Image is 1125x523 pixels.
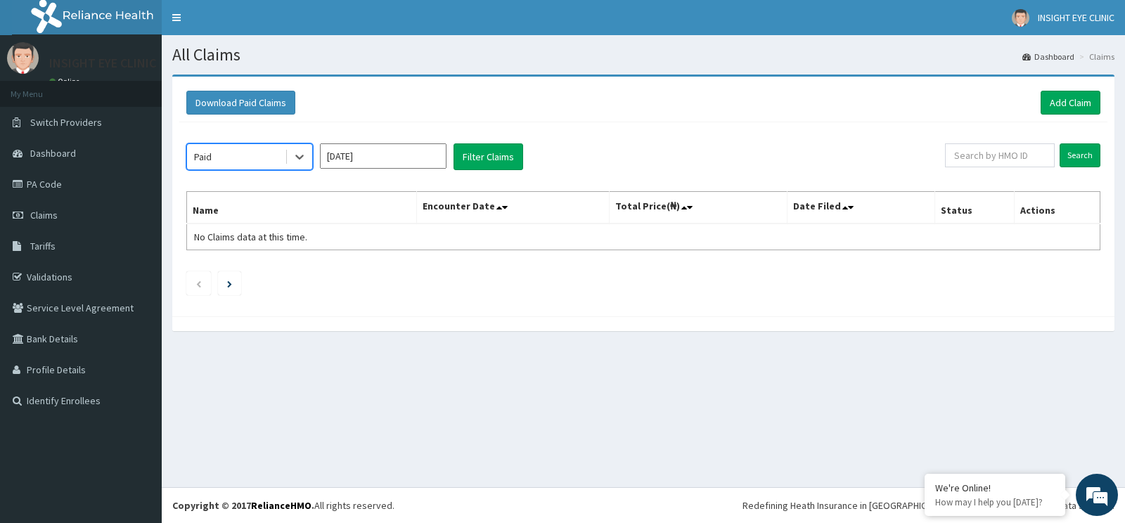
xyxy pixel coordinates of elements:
[742,498,1114,512] div: Redefining Heath Insurance in [GEOGRAPHIC_DATA] using Telemedicine and Data Science!
[1038,11,1114,24] span: INSIGHT EYE CLINIC
[186,91,295,115] button: Download Paid Claims
[945,143,1055,167] input: Search by HMO ID
[454,143,523,170] button: Filter Claims
[1041,91,1100,115] a: Add Claim
[162,487,1125,523] footer: All rights reserved.
[49,77,83,86] a: Online
[1060,143,1100,167] input: Search
[227,277,232,290] a: Next page
[417,192,609,224] th: Encounter Date
[1076,51,1114,63] li: Claims
[30,209,58,221] span: Claims
[172,499,314,512] strong: Copyright © 2017 .
[935,496,1055,508] p: How may I help you today?
[934,192,1014,224] th: Status
[172,46,1114,64] h1: All Claims
[787,192,935,224] th: Date Filed
[1012,9,1029,27] img: User Image
[49,57,156,70] p: INSIGHT EYE CLINIC
[30,147,76,160] span: Dashboard
[30,240,56,252] span: Tariffs
[187,192,417,224] th: Name
[1014,192,1100,224] th: Actions
[7,42,39,74] img: User Image
[1022,51,1074,63] a: Dashboard
[251,499,311,512] a: RelianceHMO
[609,192,787,224] th: Total Price(₦)
[194,231,307,243] span: No Claims data at this time.
[195,277,202,290] a: Previous page
[935,482,1055,494] div: We're Online!
[194,150,212,164] div: Paid
[30,116,102,129] span: Switch Providers
[320,143,446,169] input: Select Month and Year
